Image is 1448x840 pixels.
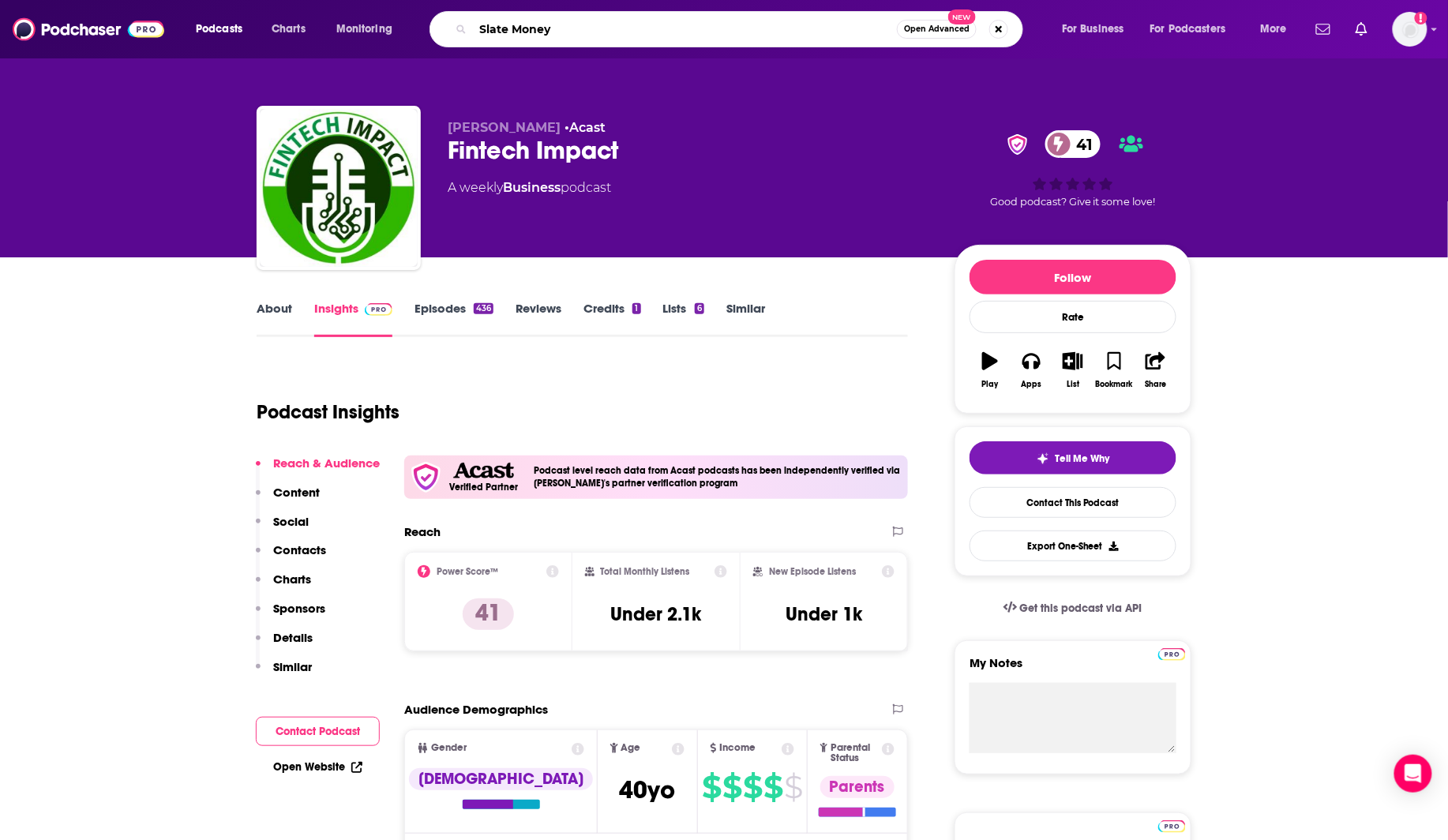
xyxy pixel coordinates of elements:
button: Apps [1011,342,1052,399]
a: Lists6 [663,301,704,337]
p: Social [273,514,309,529]
div: Open Intercom Messenger [1394,755,1432,793]
span: Age [621,743,641,753]
a: Contact This Podcast [970,487,1176,518]
span: Tell Me Why [1056,452,1110,465]
p: Sponsors [273,601,325,616]
span: 40 yo [620,774,676,805]
span: 41 [1061,130,1101,158]
a: About [257,301,292,337]
span: Good podcast? Give it some love! [990,196,1156,208]
div: 6 [695,303,704,314]
button: Share [1135,342,1176,399]
div: Parents [820,776,895,798]
div: [DEMOGRAPHIC_DATA] [409,768,593,790]
h4: Podcast level reach data from Acast podcasts has been independently verified via [PERSON_NAME]'s ... [534,465,902,489]
a: Similar [726,301,765,337]
div: A weekly podcast [448,178,611,197]
img: Podchaser - Follow, Share and Rate Podcasts [13,14,164,44]
div: Share [1145,380,1166,389]
span: Charts [272,18,306,40]
span: For Business [1062,18,1124,40]
a: Show notifications dropdown [1310,16,1337,43]
a: Fintech Impact [260,109,418,267]
h2: Audience Demographics [404,702,548,717]
img: tell me why sparkle [1037,452,1049,465]
a: Open Website [273,760,362,774]
div: Bookmark [1096,380,1133,389]
svg: Add a profile image [1415,12,1427,24]
span: Podcasts [196,18,242,40]
button: Social [256,514,309,543]
span: $ [743,774,762,800]
button: Similar [256,659,312,688]
span: Monitoring [336,18,392,40]
button: tell me why sparkleTell Me Why [970,441,1176,474]
a: 41 [1045,130,1101,158]
a: Charts [261,17,315,42]
button: Bookmark [1094,342,1135,399]
button: Export One-Sheet [970,531,1176,561]
span: Gender [431,743,467,753]
span: • [565,120,606,135]
img: Podchaser Pro [1158,648,1186,661]
button: open menu [1140,17,1249,42]
a: Show notifications dropdown [1349,16,1374,43]
a: Episodes436 [415,301,493,337]
img: User Profile [1393,12,1427,47]
div: 1 [632,303,640,314]
p: Reach & Audience [273,456,380,471]
p: Charts [273,572,311,587]
div: 436 [474,303,493,314]
button: Open AdvancedNew [897,20,977,39]
span: [PERSON_NAME] [448,120,561,135]
button: open menu [1051,17,1144,42]
h3: Under 1k [786,602,862,626]
div: Search podcasts, credits, & more... [445,11,1038,47]
p: Details [273,630,313,645]
img: Podchaser Pro [1158,820,1186,833]
button: Play [970,342,1011,399]
span: $ [784,774,802,800]
a: Pro website [1158,646,1186,661]
button: Details [256,630,313,659]
span: Logged in as cmand-s [1393,12,1427,47]
h2: Reach [404,524,441,539]
h5: Verified Partner [449,482,518,492]
span: $ [763,774,782,800]
button: Show profile menu [1393,12,1427,47]
p: Content [273,485,320,500]
button: Contact Podcast [256,717,380,746]
button: Reach & Audience [256,456,380,485]
p: Similar [273,659,312,674]
button: Contacts [256,542,326,572]
input: Search podcasts, credits, & more... [473,17,897,42]
span: Get this podcast via API [1020,602,1142,615]
a: Credits1 [583,301,640,337]
span: $ [722,774,741,800]
img: verfied icon [411,462,441,493]
img: Acast [453,463,513,479]
button: open menu [1249,17,1307,42]
span: Parental Status [831,743,879,763]
img: Podchaser Pro [365,303,392,316]
span: Open Advanced [904,25,970,33]
span: For Podcasters [1150,18,1226,40]
div: Apps [1022,380,1042,389]
label: My Notes [970,655,1176,683]
div: List [1067,380,1079,389]
button: Charts [256,572,311,601]
a: Business [503,180,561,195]
a: Reviews [516,301,561,337]
button: open menu [325,17,413,42]
a: InsightsPodchaser Pro [314,301,392,337]
button: Content [256,485,320,514]
h2: New Episode Listens [769,566,856,577]
span: $ [702,774,721,800]
div: verified Badge41Good podcast? Give it some love! [955,120,1191,218]
a: Pro website [1158,818,1186,833]
h2: Total Monthly Listens [601,566,690,577]
a: Get this podcast via API [991,589,1155,628]
img: verified Badge [1003,134,1033,155]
